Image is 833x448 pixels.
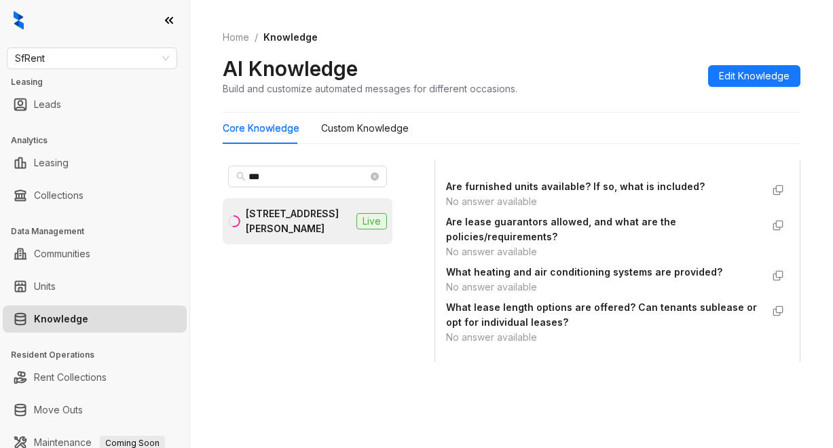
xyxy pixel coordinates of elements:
span: search [236,172,246,181]
div: Build and customize automated messages for different occasions. [223,81,517,96]
li: Rent Collections [3,364,187,391]
a: Move Outs [34,396,83,424]
strong: What heating and air conditioning systems are provided? [446,266,722,278]
li: Leasing [3,149,187,176]
h3: Leasing [11,76,189,88]
strong: Are lease guarantors allowed, and what are the policies/requirements? [446,216,676,242]
span: close-circle [371,172,379,181]
div: [STREET_ADDRESS][PERSON_NAME] [246,206,351,236]
li: Communities [3,240,187,267]
button: Edit Knowledge [708,65,800,87]
span: Add FAQ [472,359,511,374]
li: Collections [3,182,187,209]
div: No answer available [446,280,762,295]
h3: Resident Operations [11,349,189,361]
li: Units [3,273,187,300]
strong: Are furnished units available? If so, what is included? [446,181,705,192]
span: Edit Knowledge [719,69,790,83]
div: No answer available [446,330,762,345]
a: Units [34,273,56,300]
a: Leasing [34,149,69,176]
li: Knowledge [3,305,187,333]
a: Communities [34,240,90,267]
li: / [255,30,258,45]
button: Add FAQ [446,356,522,377]
a: Collections [34,182,84,209]
span: Knowledge [263,31,318,43]
a: Knowledge [34,305,88,333]
div: Core Knowledge [223,121,299,136]
div: No answer available [446,194,762,209]
strong: What lease length options are offered? Can tenants sublease or opt for individual leases? [446,301,757,328]
span: Live [356,213,387,229]
h2: AI Knowledge [223,56,358,81]
li: Move Outs [3,396,187,424]
h3: Analytics [11,134,189,147]
h3: Data Management [11,225,189,238]
a: Leads [34,91,61,118]
div: Custom Knowledge [321,121,409,136]
a: Rent Collections [34,364,107,391]
span: SfRent [15,48,169,69]
li: Leads [3,91,187,118]
a: Home [220,30,252,45]
img: logo [14,11,24,30]
div: No answer available [446,244,762,259]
